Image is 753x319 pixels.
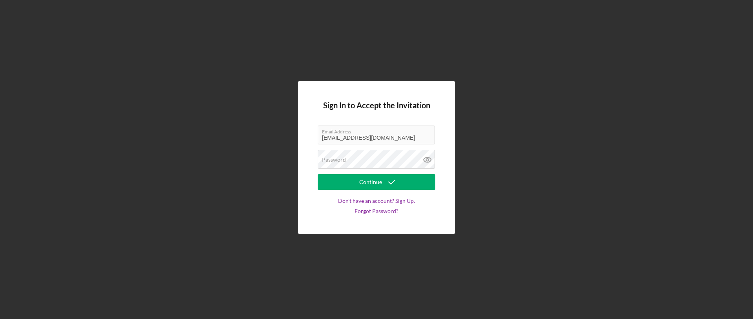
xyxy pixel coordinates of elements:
[322,157,346,163] label: Password
[323,101,430,110] h4: Sign In to Accept the Invitation
[355,208,398,214] a: Forgot Password?
[322,126,435,135] label: Email Address
[338,198,415,204] a: Don't have an account? Sign Up.
[359,174,382,190] div: Continue
[318,174,435,190] button: Continue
